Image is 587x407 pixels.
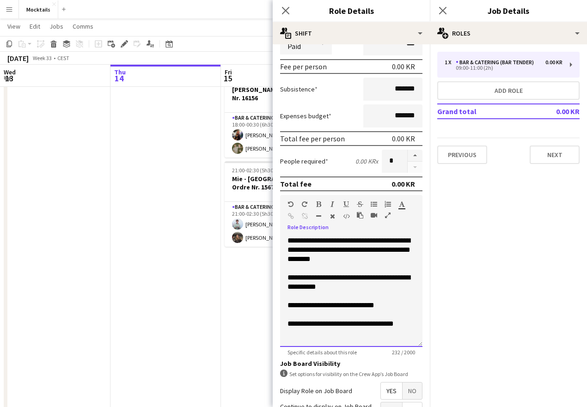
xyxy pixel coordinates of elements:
div: 0.00 KR [392,134,415,143]
span: 232 / 2000 [385,349,422,356]
a: Jobs [46,20,67,32]
button: Increase [408,150,422,162]
div: Bar & Catering (Bar Tender) [456,59,538,66]
button: Horizontal Line [315,213,322,220]
button: Paste as plain text [357,212,363,219]
label: Expenses budget [280,112,331,120]
td: 0.00 KR [526,104,580,119]
span: View [7,22,20,30]
button: Previous [437,146,487,164]
button: Underline [343,200,349,208]
button: Bold [315,200,322,208]
button: Ordered List [385,200,391,208]
a: Edit [26,20,44,32]
button: Strikethrough [357,200,363,208]
label: Display Role on Job Board [280,387,352,395]
div: Total fee [280,179,312,188]
span: Fri [225,68,232,76]
button: Undo [287,200,294,208]
app-job-card: 21:00-02:30 (5h30m) (Sat)2/2Mie - [GEOGRAPHIC_DATA] - Ordre Nr. 156711 RoleBar & Catering (Bar Te... [225,161,328,247]
div: 0.00 KR [545,59,563,66]
span: Edit [30,22,40,30]
td: Grand total [437,104,526,119]
button: Unordered List [371,200,377,208]
button: Insert video [371,212,377,219]
h3: Mie - [GEOGRAPHIC_DATA] - Ordre Nr. 15671 [225,175,328,191]
h3: [PERSON_NAME] Kyst - Ordre Nr. 16156 [225,85,328,102]
div: 09:00-11:00 (2h) [445,66,563,70]
span: 13 [2,73,16,84]
h3: Role Details [273,5,430,17]
div: 0.00 KR x [355,157,378,165]
a: Comms [69,20,97,32]
span: 21:00-02:30 (5h30m) (Sat) [232,167,293,174]
span: Thu [114,68,126,76]
span: Week 33 [31,55,54,61]
app-card-role: Bar & Catering (Bar Tender)2/221:00-02:30 (5h30m)[PERSON_NAME][PERSON_NAME] [225,202,328,247]
button: Italic [329,200,336,208]
div: [DATE] [7,54,29,63]
div: 1 x [445,59,456,66]
div: Total fee per person [280,134,345,143]
h3: Job Board Visibility [280,359,422,368]
button: Mocktails [19,0,58,18]
app-job-card: 18:00-00:30 (6h30m) (Sat)2/2[PERSON_NAME] Kyst - Ordre Nr. 161561 RoleBar & Catering (Bar Tender)... [225,72,328,158]
span: Jobs [49,22,63,30]
span: Paid [287,42,301,51]
button: Redo [301,200,308,208]
span: Comms [73,22,93,30]
div: Fee per person [280,62,327,71]
div: 0.00 KR [392,62,415,71]
button: HTML Code [343,213,349,220]
span: 15 [223,73,232,84]
div: CEST [57,55,69,61]
button: Fullscreen [385,212,391,219]
span: 14 [113,73,126,84]
label: Subsistence [280,85,318,93]
span: Specific details about this role [280,349,364,356]
button: Add role [437,81,580,100]
button: Clear Formatting [329,213,336,220]
span: No [403,383,422,399]
label: People required [280,157,328,165]
span: Yes [381,383,402,399]
button: Next [530,146,580,164]
div: Set options for visibility on the Crew App’s Job Board [280,370,422,378]
app-card-role: Bar & Catering (Bar Tender)2/218:00-00:30 (6h30m)[PERSON_NAME][PERSON_NAME] [225,113,328,158]
span: Wed [4,68,16,76]
div: Shift [273,22,430,44]
h3: Job Details [430,5,587,17]
button: Text Color [398,200,405,208]
div: Roles [430,22,587,44]
div: 0.00 KR [391,179,415,188]
a: View [4,20,24,32]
